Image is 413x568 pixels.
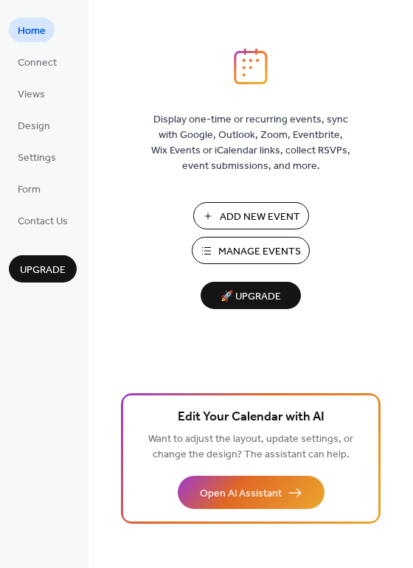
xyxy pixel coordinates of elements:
[18,87,45,103] span: Views
[9,81,54,105] a: Views
[18,182,41,198] span: Form
[151,112,350,174] span: Display one-time or recurring events, sync with Google, Outlook, Zoom, Eventbrite, Wix Events or ...
[193,202,309,229] button: Add New Event
[20,263,66,278] span: Upgrade
[218,244,301,260] span: Manage Events
[18,214,68,229] span: Contact Us
[9,176,49,201] a: Form
[201,282,301,309] button: 🚀 Upgrade
[220,209,300,225] span: Add New Event
[234,48,268,85] img: logo_icon.svg
[18,55,57,71] span: Connect
[18,24,46,39] span: Home
[18,150,56,166] span: Settings
[9,255,77,283] button: Upgrade
[200,486,282,502] span: Open AI Assistant
[9,145,65,169] a: Settings
[209,287,292,307] span: 🚀 Upgrade
[9,49,66,74] a: Connect
[9,113,59,137] a: Design
[9,208,77,232] a: Contact Us
[148,429,353,465] span: Want to adjust the layout, update settings, or change the design? The assistant can help.
[178,476,324,509] button: Open AI Assistant
[18,119,50,134] span: Design
[9,18,55,42] a: Home
[178,407,324,428] span: Edit Your Calendar with AI
[192,237,310,264] button: Manage Events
